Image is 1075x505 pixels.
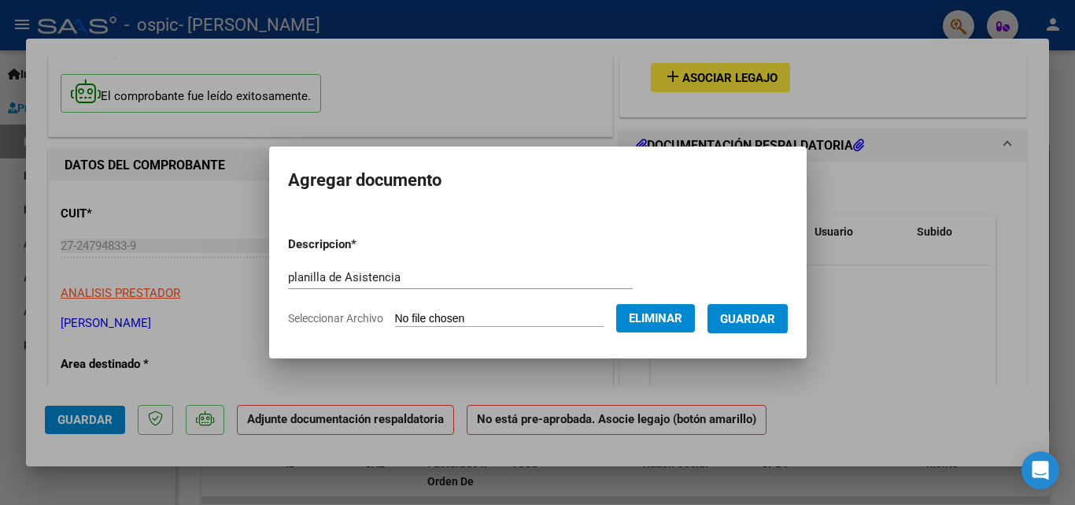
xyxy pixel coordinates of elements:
span: Eliminar [629,311,682,325]
div: Open Intercom Messenger [1021,451,1059,489]
span: Seleccionar Archivo [288,312,383,325]
button: Guardar [707,304,788,333]
span: Guardar [720,312,775,326]
p: Descripcion [288,236,438,254]
button: Eliminar [616,304,695,332]
h2: Agregar documento [288,165,788,195]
